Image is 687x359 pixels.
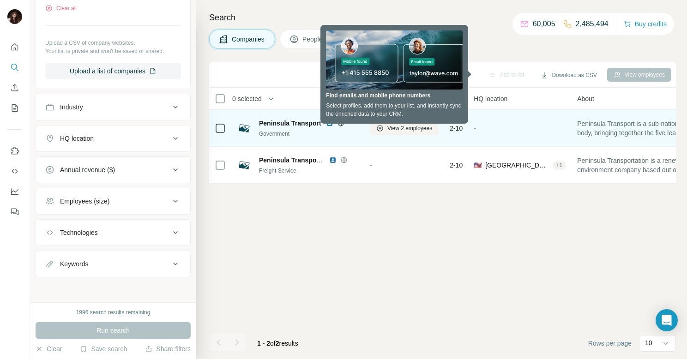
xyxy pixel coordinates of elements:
[656,309,678,331] div: Open Intercom Messenger
[259,130,359,138] div: Government
[45,4,77,12] button: Clear all
[7,59,22,76] button: Search
[7,183,22,200] button: Dashboard
[80,344,127,353] button: Save search
[645,338,652,347] p: 10
[60,259,88,269] div: Keywords
[7,203,22,220] button: Feedback
[36,221,190,244] button: Technologies
[259,167,359,175] div: Freight Service
[45,39,181,47] p: Upload a CSV of company websites.
[370,121,439,135] button: View 2 employees
[474,161,482,170] span: 🇺🇸
[270,340,276,347] span: of
[302,35,324,44] span: People
[232,35,265,44] span: Companies
[7,100,22,116] button: My lists
[7,163,22,179] button: Use Surfe API
[553,161,566,169] div: + 1
[534,68,603,82] button: Download as CSV
[36,96,190,118] button: Industry
[276,340,279,347] span: 2
[474,94,507,103] span: HQ location
[329,156,337,164] img: LinkedIn logo
[7,9,22,24] img: Avatar
[577,94,594,103] span: About
[60,165,115,174] div: Annual revenue ($)
[36,253,190,275] button: Keywords
[257,340,298,347] span: results
[370,162,372,169] span: -
[485,161,548,170] span: [GEOGRAPHIC_DATA], [US_STATE]
[450,161,463,170] span: 2-10
[387,124,432,132] span: View 2 employees
[7,79,22,96] button: Enrich CSV
[237,121,252,136] img: Logo of Peninsula Transport
[60,197,109,206] div: Employees (size)
[450,94,462,103] span: Size
[326,120,333,127] img: LinkedIn logo
[209,11,676,24] h4: Search
[7,143,22,159] button: Use Surfe on LinkedIn
[370,94,402,103] span: Employees
[588,339,632,348] span: Rows per page
[237,158,252,173] img: Logo of Peninsula Transportation
[7,39,22,55] button: Quick start
[60,102,83,112] div: Industry
[624,18,667,30] button: Buy credits
[259,119,321,128] span: Peninsula Transport
[60,228,98,237] div: Technologies
[36,344,62,353] button: Clear
[45,63,181,79] button: Upload a list of companies
[45,47,181,55] p: Your list is private and won't be saved or shared.
[232,94,262,103] span: 0 selected
[474,125,476,132] span: -
[36,159,190,181] button: Annual revenue ($)
[145,344,191,353] button: Share filters
[576,18,609,30] p: 2,485,494
[259,156,337,164] span: Peninsula Transportation
[533,18,555,30] p: 60,005
[76,308,151,317] div: 1996 search results remaining
[36,190,190,212] button: Employees (size)
[450,124,463,133] span: 2-10
[36,127,190,150] button: HQ location
[257,340,270,347] span: 1 - 2
[60,134,94,143] div: HQ location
